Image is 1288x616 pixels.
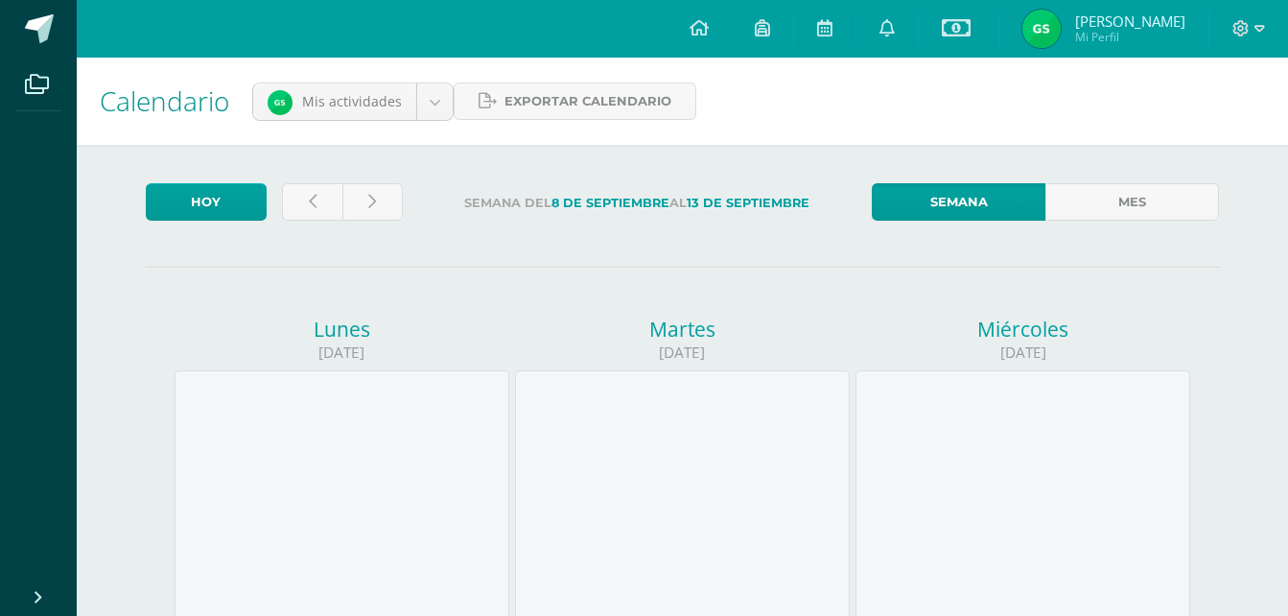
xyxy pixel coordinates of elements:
[504,83,671,119] span: Exportar calendario
[1075,12,1185,31] span: [PERSON_NAME]
[872,183,1045,221] a: Semana
[418,183,856,223] label: Semana del al
[454,83,696,120] a: Exportar calendario
[175,316,509,343] div: Lunes
[175,343,509,363] div: [DATE]
[515,343,850,363] div: [DATE]
[515,316,850,343] div: Martes
[268,90,293,115] img: 1c449bb7108c067151d84a14ffd28818.png
[551,196,669,210] strong: 8 de Septiembre
[687,196,809,210] strong: 13 de Septiembre
[855,343,1190,363] div: [DATE]
[146,183,267,221] a: Hoy
[302,92,402,110] span: Mis actividades
[1075,29,1185,45] span: Mi Perfil
[100,83,229,119] span: Calendario
[1022,10,1061,48] img: 4ebc9eaeebd3d267c9b4fa4a76fbf8f0.png
[855,316,1190,343] div: Miércoles
[1045,183,1219,221] a: Mes
[253,83,453,120] a: Mis actividades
